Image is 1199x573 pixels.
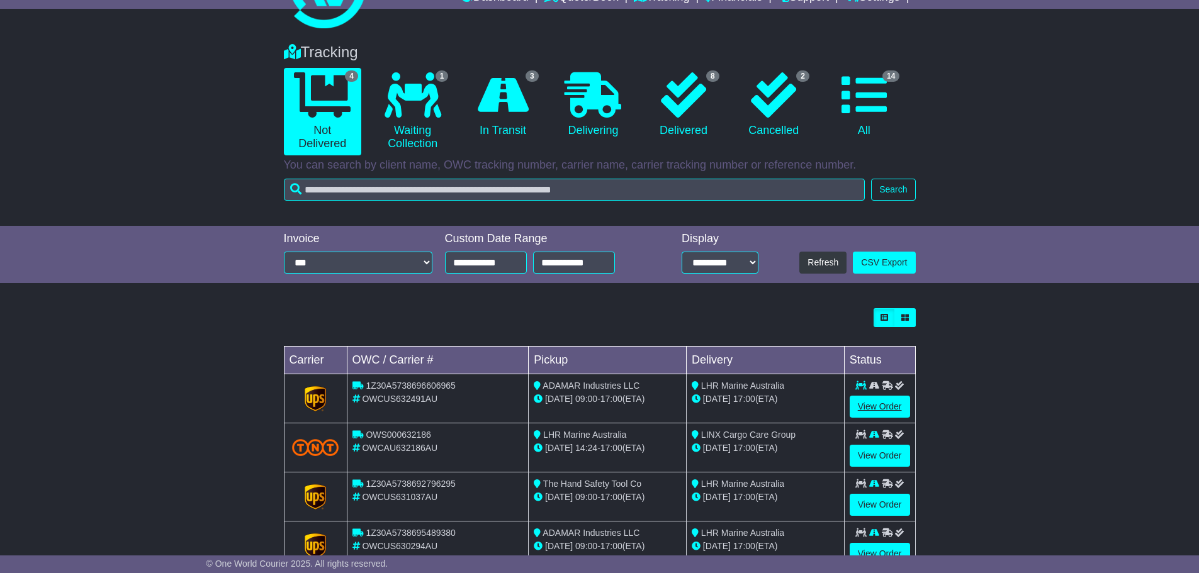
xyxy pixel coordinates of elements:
span: 17:00 [600,541,622,551]
span: 2 [796,70,809,82]
span: [DATE] [703,492,731,502]
a: Delivering [554,68,632,142]
div: - (ETA) [534,540,681,553]
div: (ETA) [692,442,839,455]
div: Custom Date Range [445,232,647,246]
span: 3 [526,70,539,82]
span: LHR Marine Australia [701,479,784,489]
img: GetCarrierServiceLogo [305,484,326,509]
img: TNT_Domestic.png [292,439,339,456]
span: LHR Marine Australia [701,381,784,391]
a: View Order [850,396,910,418]
a: 8 Delivered [645,68,722,142]
span: 09:00 [575,541,597,551]
div: (ETA) [692,491,839,504]
span: OWCUS630294AU [362,541,437,551]
span: 14:24 [575,443,597,453]
div: (ETA) [692,392,839,406]
div: - (ETA) [534,491,681,504]
div: Invoice [284,232,432,246]
a: CSV Export [853,252,915,274]
td: Pickup [529,347,687,374]
span: LHR Marine Australia [701,528,784,538]
span: 1Z30A5738696606965 [366,381,455,391]
div: - (ETA) [534,442,681,455]
td: Status [844,347,915,374]
span: 14 [882,70,899,82]
td: Carrier [284,347,347,374]
span: [DATE] [545,443,573,453]
a: 3 In Transit [464,68,541,142]
span: 17:00 [600,443,622,453]
span: 17:00 [733,492,755,502]
span: [DATE] [703,443,731,453]
img: GetCarrierServiceLogo [305,386,326,411]
span: 17:00 [733,541,755,551]
span: OWS000632186 [366,430,431,440]
span: 1Z30A5738692796295 [366,479,455,489]
span: OWCAU632186AU [362,443,437,453]
span: 17:00 [733,394,755,404]
span: 17:00 [600,394,622,404]
span: 17:00 [600,492,622,502]
a: View Order [850,494,910,516]
span: The Hand Safety Tool Co [543,479,641,489]
span: [DATE] [545,541,573,551]
span: LINX Cargo Care Group [701,430,796,440]
div: - (ETA) [534,392,681,406]
span: [DATE] [703,541,731,551]
span: 1 [436,70,449,82]
span: 17:00 [733,443,755,453]
span: LHR Marine Australia [543,430,626,440]
a: View Order [850,543,910,565]
span: © One World Courier 2025. All rights reserved. [206,559,388,569]
a: 1 Waiting Collection [374,68,451,155]
p: You can search by client name, OWC tracking number, carrier name, carrier tracking number or refe... [284,159,916,172]
span: 4 [345,70,358,82]
a: 2 Cancelled [735,68,813,142]
div: Tracking [278,43,922,62]
span: 1Z30A5738695489380 [366,528,455,538]
td: OWC / Carrier # [347,347,529,374]
img: GetCarrierServiceLogo [305,533,326,559]
span: [DATE] [703,394,731,404]
button: Refresh [799,252,847,274]
td: Delivery [686,347,844,374]
span: ADAMAR Industries LLC [543,528,639,538]
span: [DATE] [545,492,573,502]
span: 09:00 [575,492,597,502]
button: Search [871,179,915,201]
span: 8 [706,70,719,82]
a: 4 Not Delivered [284,68,361,155]
div: (ETA) [692,540,839,553]
span: OWCUS631037AU [362,492,437,502]
div: Display [682,232,758,246]
a: View Order [850,445,910,467]
span: ADAMAR Industries LLC [543,381,639,391]
span: OWCUS632491AU [362,394,437,404]
span: [DATE] [545,394,573,404]
a: 14 All [825,68,903,142]
span: 09:00 [575,394,597,404]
